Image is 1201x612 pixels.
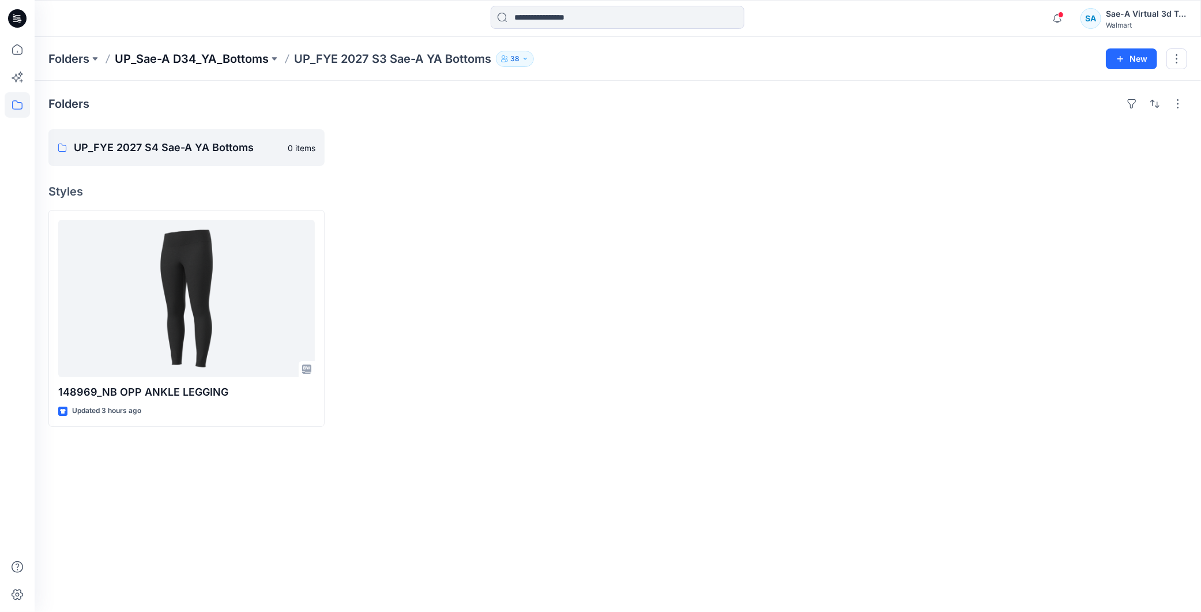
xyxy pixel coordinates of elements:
[48,185,1187,198] h4: Styles
[48,97,89,111] h4: Folders
[294,51,491,67] p: UP_FYE 2027 S3 Sae-A YA Bottoms
[1106,7,1187,21] div: Sae-A Virtual 3d Team
[58,384,315,400] p: 148969_NB OPP ANKLE LEGGING
[58,220,315,377] a: 148969_NB OPP ANKLE LEGGING
[48,51,89,67] a: Folders
[1080,8,1101,29] div: SA
[74,140,281,156] p: UP_FYE 2027 S4 Sae-A YA Bottoms
[48,129,325,166] a: UP_FYE 2027 S4 Sae-A YA Bottoms0 items
[510,52,519,65] p: 38
[72,405,141,417] p: Updated 3 hours ago
[496,51,534,67] button: 38
[1106,48,1157,69] button: New
[1106,21,1187,29] div: Walmart
[115,51,269,67] a: UP_Sae-A D34_YA_Bottoms
[288,142,315,154] p: 0 items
